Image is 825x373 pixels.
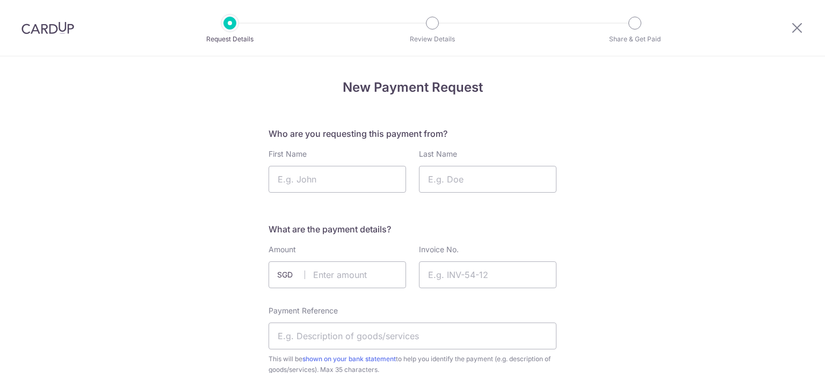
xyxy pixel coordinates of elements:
p: Request Details [190,34,270,45]
label: Invoice No. [419,244,459,255]
img: CardUp [21,21,74,34]
a: shown on your bank statement [302,355,396,363]
input: E.g. INV-54-12 [419,261,556,288]
p: Share & Get Paid [595,34,675,45]
h5: What are the payment details? [269,223,556,236]
label: First Name [269,149,307,159]
input: E.g. Doe [419,166,556,193]
label: Last Name [419,149,457,159]
h5: Who are you requesting this payment from? [269,127,556,140]
label: Amount [269,244,296,255]
p: Review Details [393,34,472,45]
input: E.g. Description of goods/services [269,323,556,349]
h4: New Payment Request [269,78,556,97]
input: Enter amount [269,261,406,288]
span: SGD [277,269,305,280]
input: E.g. John [269,166,406,193]
label: Payment Reference [269,305,338,316]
